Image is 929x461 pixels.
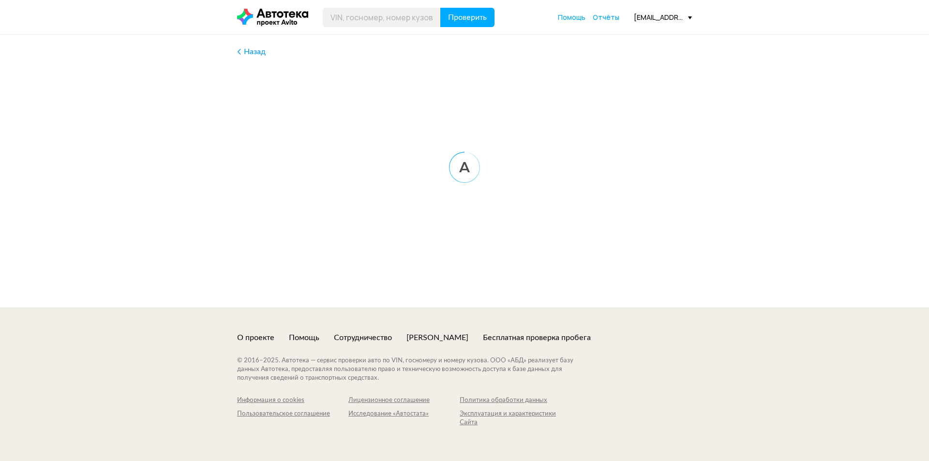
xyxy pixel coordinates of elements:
a: Исследование «Автостата» [348,410,460,427]
a: О проекте [237,332,274,343]
a: Пользовательское соглашение [237,410,348,427]
a: Бесплатная проверка пробега [483,332,591,343]
a: Политика обработки данных [460,396,571,405]
button: Проверить [440,8,494,27]
a: Помощь [289,332,319,343]
a: Отчёты [593,13,619,22]
a: Помощь [558,13,585,22]
span: Проверить [448,14,487,21]
a: Сотрудничество [334,332,392,343]
div: Назад [244,46,266,57]
a: Эксплуатация и характеристики Сайта [460,410,571,427]
a: [PERSON_NAME] [406,332,468,343]
input: VIN, госномер, номер кузова [323,8,441,27]
div: © 2016– 2025 . Автотека — сервис проверки авто по VIN, госномеру и номеру кузова. ООО «АБД» реали... [237,357,593,383]
div: Исследование «Автостата» [348,410,460,418]
a: Информация о cookies [237,396,348,405]
div: Пользовательское соглашение [237,410,348,418]
div: [EMAIL_ADDRESS][DOMAIN_NAME] [634,13,692,22]
a: Лицензионное соглашение [348,396,460,405]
